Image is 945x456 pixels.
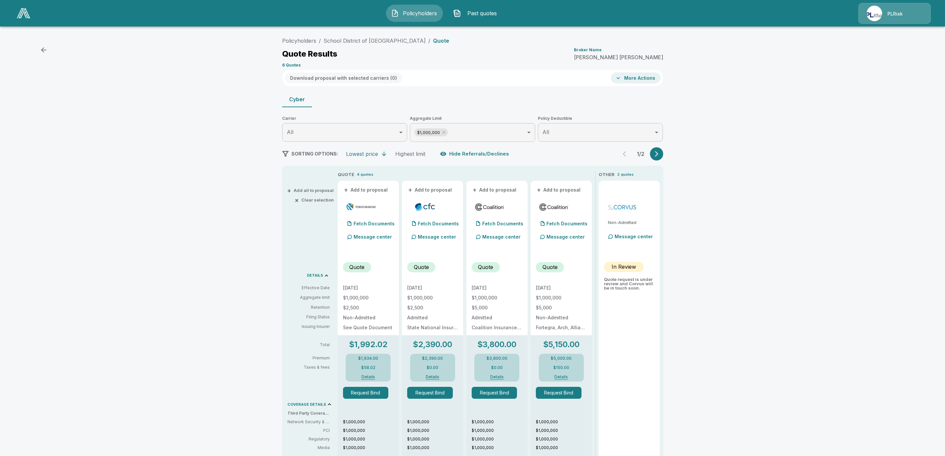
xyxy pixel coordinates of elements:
[407,445,463,451] p: $1,000,000
[343,419,399,425] p: $1,000,000
[599,171,615,178] p: OTHER
[287,188,291,193] span: +
[343,186,389,194] button: +Add to proposal
[414,129,443,136] span: $1,000,000
[407,325,458,330] p: State National Insurance Company Inc.
[323,37,426,44] a: School District of [GEOGRAPHIC_DATA]
[319,37,321,45] li: /
[402,9,438,17] span: Policyholders
[612,263,636,271] p: In Review
[386,5,443,22] button: Policyholders IconPolicyholders
[615,233,653,240] p: Message center
[282,50,337,58] p: Quote Results
[287,314,330,320] p: Filing Status
[472,315,522,320] p: Admitted
[453,9,461,17] img: Past quotes Icon
[287,304,330,310] p: Retention
[617,172,620,177] p: 2
[287,295,330,300] p: Aggregate limit
[395,151,425,157] div: Highest limit
[349,263,365,271] p: Quote
[472,325,522,330] p: Coalition Insurance Solutions
[287,129,293,135] span: All
[422,356,443,360] p: $2,390.00
[346,151,378,157] div: Lowest price
[287,343,335,347] p: Total
[546,221,587,226] p: Fetch Documents
[537,188,541,192] span: +
[391,9,399,17] img: Policyholders Icon
[343,387,394,399] span: Request Bind
[608,220,655,225] p: Non-Admitted
[548,375,575,379] button: Details
[482,221,523,226] p: Fetch Documents
[536,387,581,399] button: Request Bind
[343,296,394,300] p: $1,000,000
[427,366,438,370] p: $0.00
[287,428,330,433] p: PCI
[285,72,402,83] button: Download proposal with selected carriers (0)
[407,286,458,290] p: [DATE]
[346,202,376,212] img: tmhcccyber
[551,356,572,360] p: $5,000.00
[472,387,517,399] button: Request Bind
[553,366,569,370] p: $150.00
[536,325,586,330] p: Fortegra, Arch, Allianz, Aspen, Vantage
[407,315,458,320] p: Admitted
[287,324,330,330] p: Issuing Insurer
[472,186,518,194] button: +Add to proposal
[538,115,663,122] span: Policy Deductible
[287,285,330,291] p: Effective Date
[410,115,535,122] span: Aggregate Limit
[343,286,394,290] p: [DATE]
[287,410,335,416] p: Third Party Coverage
[472,305,522,310] p: $5,000
[407,296,458,300] p: $1,000,000
[282,63,301,67] p: 6 Quotes
[410,202,441,212] img: cfccyberadmitted
[17,8,30,18] img: AA Logo
[349,341,387,348] p: $1,992.02
[472,296,522,300] p: $1,000,000
[536,315,586,320] p: Non-Admitted
[472,445,528,451] p: $1,000,000
[407,419,463,425] p: $1,000,000
[287,436,330,442] p: Regulatory
[343,305,394,310] p: $2,500
[287,356,335,360] p: Premium
[448,5,505,22] a: Past quotes IconPast quotes
[291,151,338,157] span: SORTING OPTIONS:
[414,128,448,136] div: $1,000,000
[343,315,394,320] p: Non-Admitted
[439,148,512,160] button: Hide Referrals/Declines
[536,286,586,290] p: [DATE]
[361,366,375,370] p: $58.02
[482,233,521,240] p: Message center
[536,296,586,300] p: $1,000,000
[464,9,500,17] span: Past quotes
[419,375,446,379] button: Details
[484,375,510,379] button: Details
[604,277,655,290] p: Quote request is under review and Corvus will be in touch soon.
[472,436,528,442] p: $1,000,000
[357,172,373,177] p: 4 quotes
[344,188,348,192] span: +
[472,286,522,290] p: [DATE]
[543,341,580,348] p: $5,150.00
[491,366,503,370] p: $0.00
[343,445,399,451] p: $1,000,000
[358,356,378,360] p: $1,934.00
[407,387,458,399] span: Request Bind
[477,341,516,348] p: $3,800.00
[296,198,334,202] button: ×Clear selection
[546,233,585,240] p: Message center
[343,325,394,330] p: See Quote Document
[536,305,586,310] p: $5,000
[287,419,330,425] p: Network Security & Privacy Liability
[407,436,463,442] p: $1,000,000
[418,233,456,240] p: Message center
[407,387,453,399] button: Request Bind
[287,365,335,369] p: Taxes & fees
[472,428,528,433] p: $1,000,000
[474,202,505,212] img: coalitioncyberadmitted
